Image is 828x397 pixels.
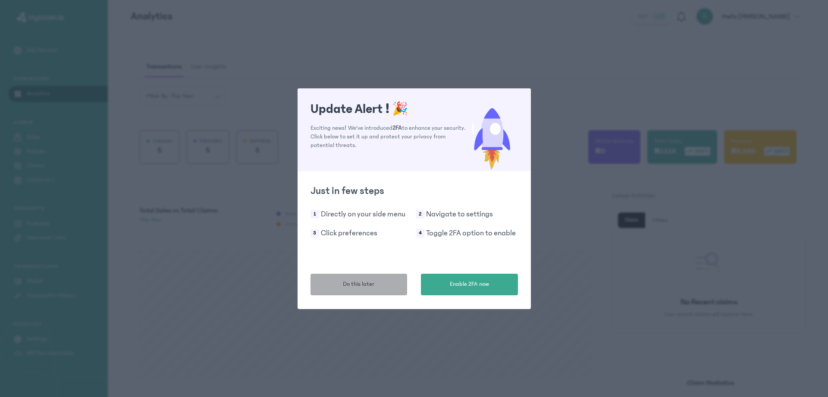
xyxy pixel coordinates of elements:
[416,210,424,219] span: 2
[310,229,319,238] span: 3
[310,101,466,117] h1: Update Alert !
[392,125,402,131] span: 2FA
[392,102,408,116] span: 🎉
[321,227,377,239] p: Click preferences
[343,280,374,289] span: Do this later
[426,227,516,239] p: Toggle 2FA option to enable
[321,208,405,220] p: Directly on your side menu
[310,124,466,150] p: Exciting news! We've introduced to enhance your security. Click below to set it up and protect yo...
[310,210,319,219] span: 1
[310,184,518,198] h2: Just in few steps
[416,229,424,238] span: 4
[426,208,493,220] p: Navigate to settings
[421,274,518,295] button: Enable 2FA now
[450,280,489,289] span: Enable 2FA now
[310,274,408,295] button: Do this later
